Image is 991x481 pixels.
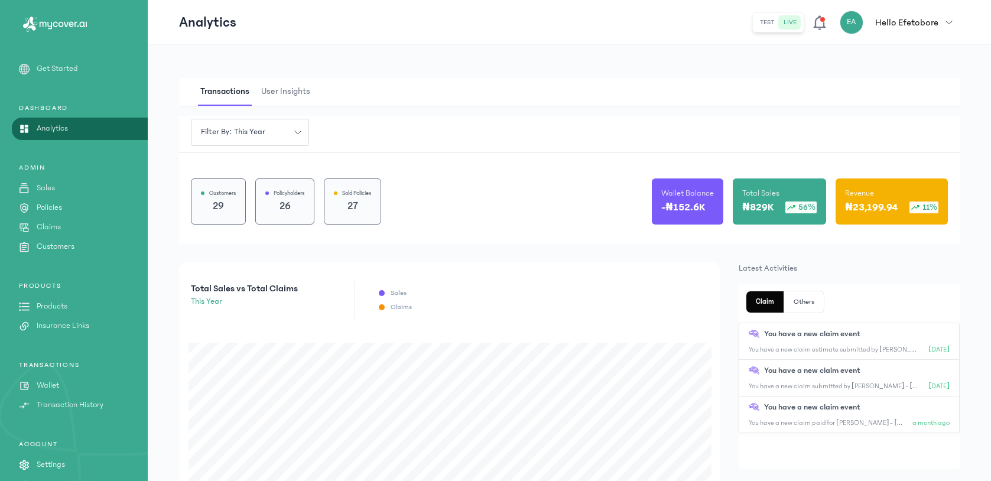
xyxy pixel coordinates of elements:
p: ₦829K [742,199,774,216]
p: Revenue [845,187,874,199]
div: 56% [785,201,817,213]
p: You have a new claim event [764,401,860,414]
p: [DATE] [929,345,950,355]
button: Filter by: this year [191,119,309,146]
button: User Insights [259,78,320,106]
p: Customers [37,240,74,253]
button: EAHello Efetobore [840,11,960,34]
p: 29 [201,198,236,214]
p: You have a new claim paid for [PERSON_NAME] - [EMAIL_ADDRESS][DOMAIN_NAME]. [749,418,903,428]
p: Transaction History [37,399,103,411]
p: Insurance Links [37,320,89,332]
p: Policies [37,201,62,214]
p: Sold Policies [342,188,371,198]
p: this year [191,295,298,308]
button: Claim [746,291,784,313]
button: live [779,15,801,30]
p: Products [37,300,67,313]
p: You have a new claim estimate submitted by [PERSON_NAME] - [PERSON_NAME][EMAIL_ADDRESS][DOMAIN_NA... [749,345,919,355]
p: Claims [37,221,61,233]
p: a month ago [912,418,950,428]
span: User Insights [259,78,313,106]
span: Transactions [198,78,252,106]
button: test [755,15,779,30]
p: 26 [265,198,304,214]
p: Customers [209,188,236,198]
p: Policyholders [274,188,304,198]
p: Sales [37,182,55,194]
button: Others [784,291,824,313]
p: Analytics [37,122,68,135]
p: Settings [37,459,65,471]
p: Total Sales [742,187,779,199]
div: 11% [909,201,938,213]
p: Wallet [37,379,59,392]
div: EA [840,11,863,34]
p: You have a new claim submitted by [PERSON_NAME] - [PERSON_NAME][EMAIL_ADDRESS][DOMAIN_NAME]. [749,382,919,391]
p: 27 [334,198,371,214]
p: -₦152.6K [661,199,705,216]
p: Claims [391,303,412,312]
p: Hello Efetobore [875,15,938,30]
p: Latest Activities [739,262,960,274]
button: Transactions [198,78,259,106]
p: Total Sales vs Total Claims [191,281,298,295]
p: You have a new claim event [764,365,860,377]
p: Analytics [179,13,236,32]
p: You have a new claim event [764,328,860,340]
p: [DATE] [929,382,950,391]
p: Wallet Balance [661,187,714,199]
span: Filter by: this year [194,126,272,138]
p: ₦23,199.94 [845,199,898,216]
p: Get Started [37,63,78,75]
p: Sales [391,288,407,298]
